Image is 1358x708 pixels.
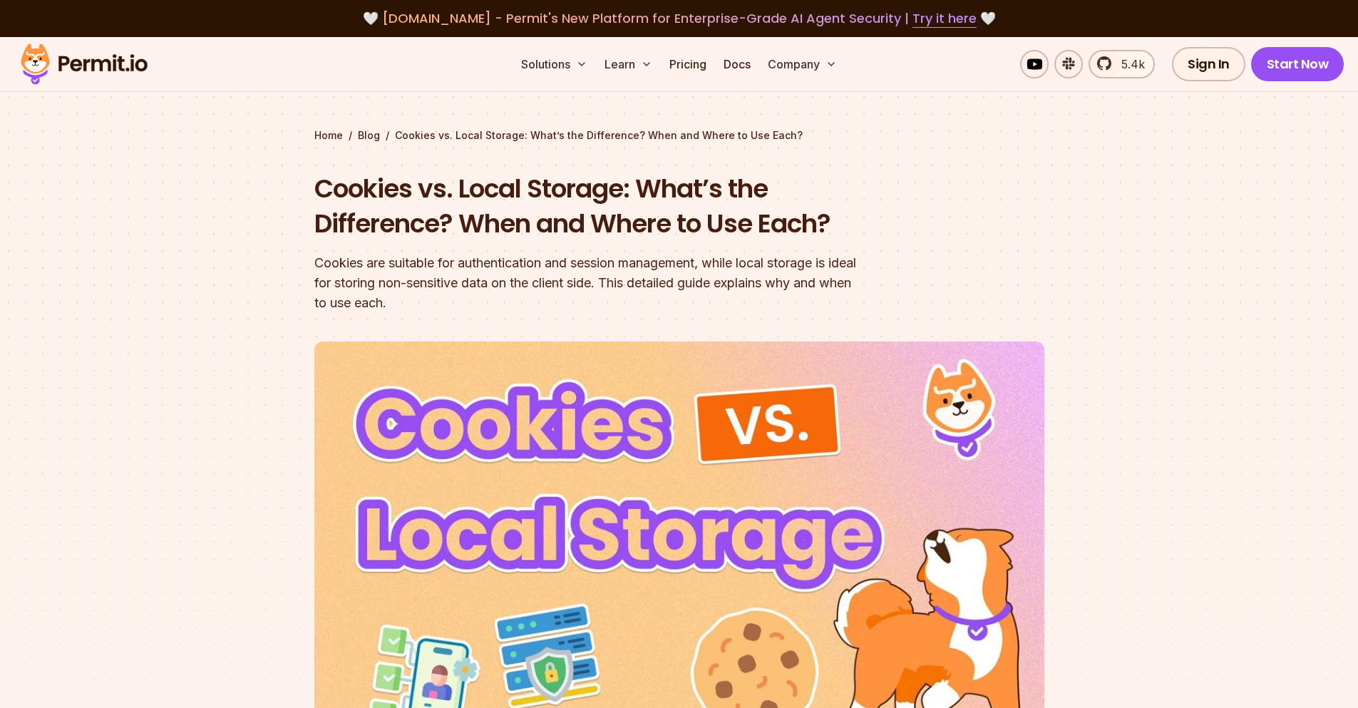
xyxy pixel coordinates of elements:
a: 5.4k [1089,50,1155,78]
a: Docs [718,50,756,78]
a: Blog [358,128,380,143]
div: Cookies are suitable for authentication and session management, while local storage is ideal for ... [314,253,862,313]
button: Solutions [515,50,593,78]
span: [DOMAIN_NAME] - Permit's New Platform for Enterprise-Grade AI Agent Security | [382,9,977,27]
h1: Cookies vs. Local Storage: What’s the Difference? When and Where to Use Each? [314,171,862,242]
div: / / [314,128,1044,143]
span: 5.4k [1113,56,1145,73]
button: Learn [599,50,658,78]
a: Pricing [664,50,712,78]
a: Try it here [912,9,977,28]
a: Sign In [1172,47,1245,81]
a: Start Now [1251,47,1344,81]
img: Permit logo [14,40,154,88]
button: Company [762,50,843,78]
a: Home [314,128,343,143]
div: 🤍 🤍 [34,9,1324,29]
